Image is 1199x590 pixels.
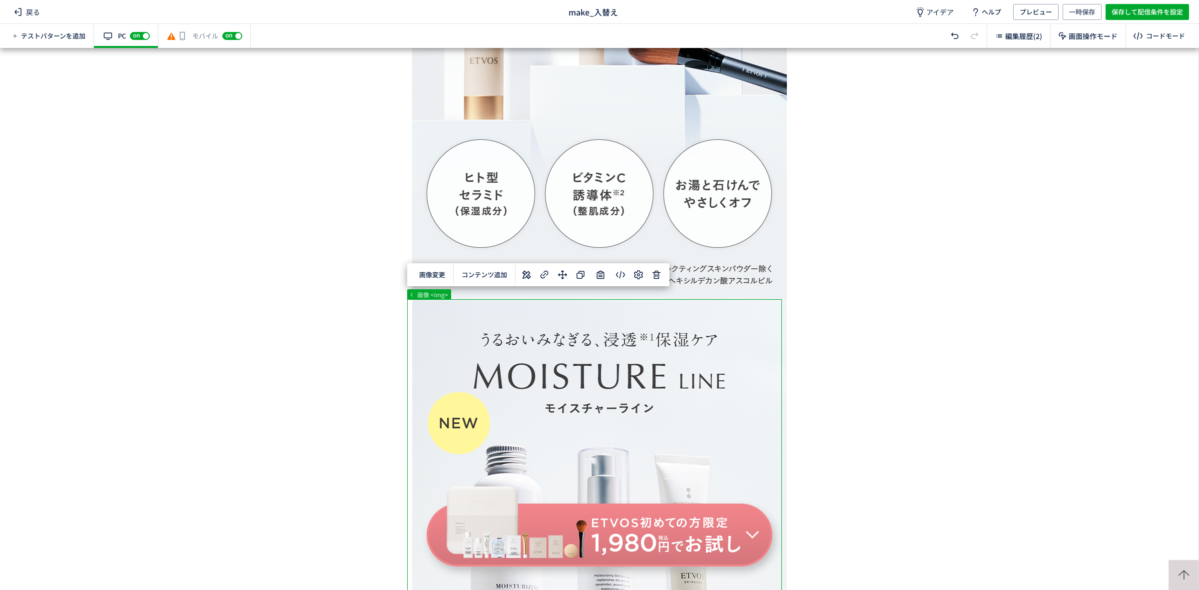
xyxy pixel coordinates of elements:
[1005,31,1042,41] span: 編集履歴(2)
[1013,4,1059,20] button: プレビュー
[412,433,787,542] img: ETVOS初めての方限定 1,980円 税込 でお試し
[456,267,513,283] button: コンテンツ追加
[1106,4,1189,20] button: 保存して配信条件を設定
[1112,4,1183,20] span: 保存して配信条件を設定
[133,32,140,38] span: on
[21,31,85,41] span: テストパターンを追加
[1146,31,1185,41] div: コードモード
[1069,31,1118,41] span: 画面操作モード
[982,4,1001,20] span: ヘルプ
[1063,4,1102,20] button: 一時保存
[415,290,450,299] span: 画像 <img>
[225,32,232,38] span: on
[962,4,1009,20] a: ヘルプ
[1020,4,1052,20] span: プレビュー
[569,6,618,17] span: make_入替え
[926,7,954,17] span: アイデア
[1069,4,1095,20] span: 一時保存
[10,4,44,20] span: 戻る
[413,267,451,283] button: 画像変更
